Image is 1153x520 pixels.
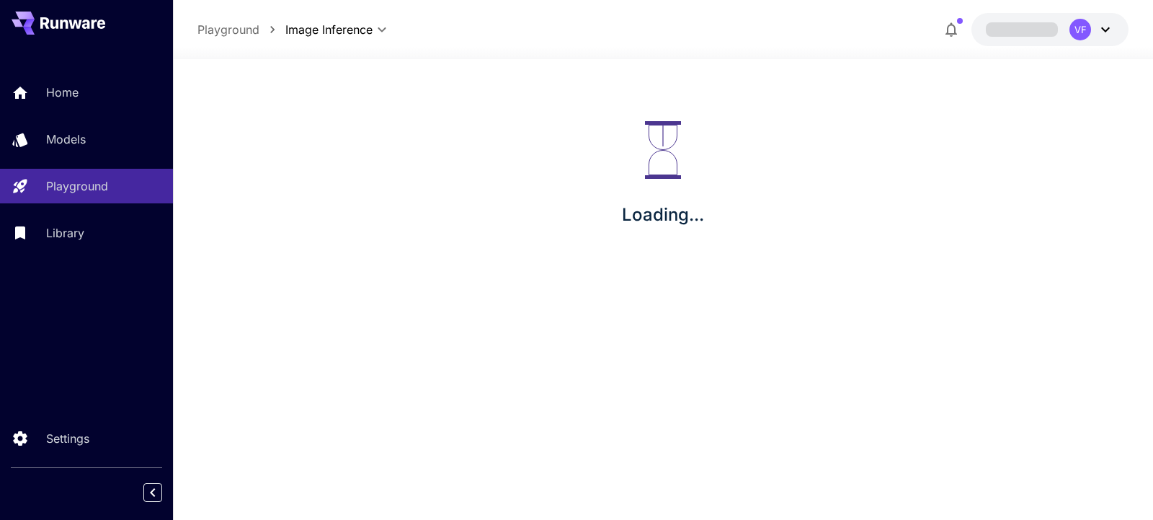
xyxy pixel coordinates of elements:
[197,21,259,38] a: Playground
[971,13,1128,46] button: VF
[622,202,704,228] p: Loading...
[46,131,86,148] p: Models
[46,84,79,101] p: Home
[46,224,84,242] p: Library
[1069,19,1091,40] div: VF
[46,177,108,195] p: Playground
[143,483,162,502] button: Collapse sidebar
[154,480,173,506] div: Collapse sidebar
[46,430,89,447] p: Settings
[197,21,285,38] nav: breadcrumb
[285,21,373,38] span: Image Inference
